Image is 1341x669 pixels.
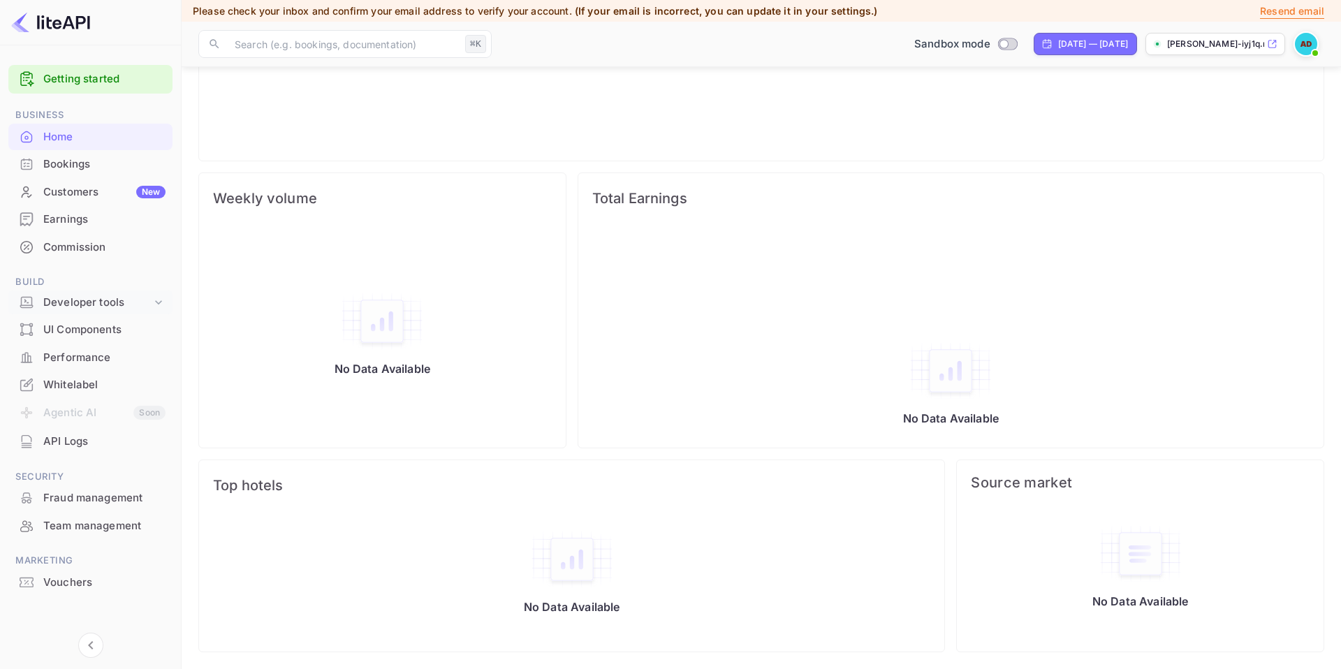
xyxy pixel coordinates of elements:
[592,187,1310,209] span: Total Earnings
[575,5,878,17] span: (If your email is incorrect, you can update it in your settings.)
[8,206,173,233] div: Earnings
[1099,524,1182,583] img: empty-state-table.svg
[43,156,166,172] div: Bookings
[8,316,173,342] a: UI Components
[8,485,173,512] div: Fraud management
[226,30,460,58] input: Search (e.g. bookings, documentation)
[1034,33,1137,55] div: Click to change the date range period
[1058,38,1128,50] div: [DATE] — [DATE]
[43,490,166,506] div: Fraud management
[8,428,173,455] div: API Logs
[8,569,173,595] a: Vouchers
[213,187,552,209] span: Weekly volume
[43,518,166,534] div: Team management
[465,35,486,53] div: ⌘K
[8,513,173,538] a: Team management
[8,151,173,177] a: Bookings
[8,124,173,149] a: Home
[914,36,990,52] span: Sandbox mode
[340,292,424,351] img: empty-state-table2.svg
[8,108,173,123] span: Business
[43,240,166,256] div: Commission
[43,350,166,366] div: Performance
[8,179,173,206] div: CustomersNew
[43,322,166,338] div: UI Components
[903,411,999,425] p: No Data Available
[1295,33,1317,55] img: Alena Danko
[8,344,173,370] a: Performance
[43,184,166,200] div: Customers
[8,234,173,260] a: Commission
[193,5,572,17] span: Please check your inbox and confirm your email address to verify your account.
[11,11,90,34] img: LiteAPI logo
[8,179,173,205] a: CustomersNew
[43,71,166,87] a: Getting started
[909,36,1023,52] div: Switch to Production mode
[43,129,166,145] div: Home
[524,600,620,614] p: No Data Available
[8,372,173,399] div: Whitelabel
[8,151,173,178] div: Bookings
[8,469,173,485] span: Security
[43,575,166,591] div: Vouchers
[213,474,930,497] span: Top hotels
[8,274,173,290] span: Build
[78,633,103,658] button: Collapse navigation
[1167,38,1264,50] p: [PERSON_NAME]-iyj1q.nuit...
[8,291,173,315] div: Developer tools
[909,341,992,400] img: empty-state-table2.svg
[1092,594,1189,608] p: No Data Available
[971,474,1310,491] span: Source market
[8,428,173,454] a: API Logs
[8,65,173,94] div: Getting started
[8,372,173,397] a: Whitelabel
[8,234,173,261] div: Commission
[530,530,614,589] img: empty-state-table2.svg
[8,344,173,372] div: Performance
[8,485,173,510] a: Fraud management
[8,553,173,568] span: Marketing
[8,513,173,540] div: Team management
[335,362,431,376] p: No Data Available
[8,206,173,232] a: Earnings
[43,434,166,450] div: API Logs
[43,212,166,228] div: Earnings
[43,295,152,311] div: Developer tools
[8,316,173,344] div: UI Components
[43,377,166,393] div: Whitelabel
[136,186,166,198] div: New
[8,569,173,596] div: Vouchers
[1260,3,1324,19] p: Resend email
[8,124,173,151] div: Home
